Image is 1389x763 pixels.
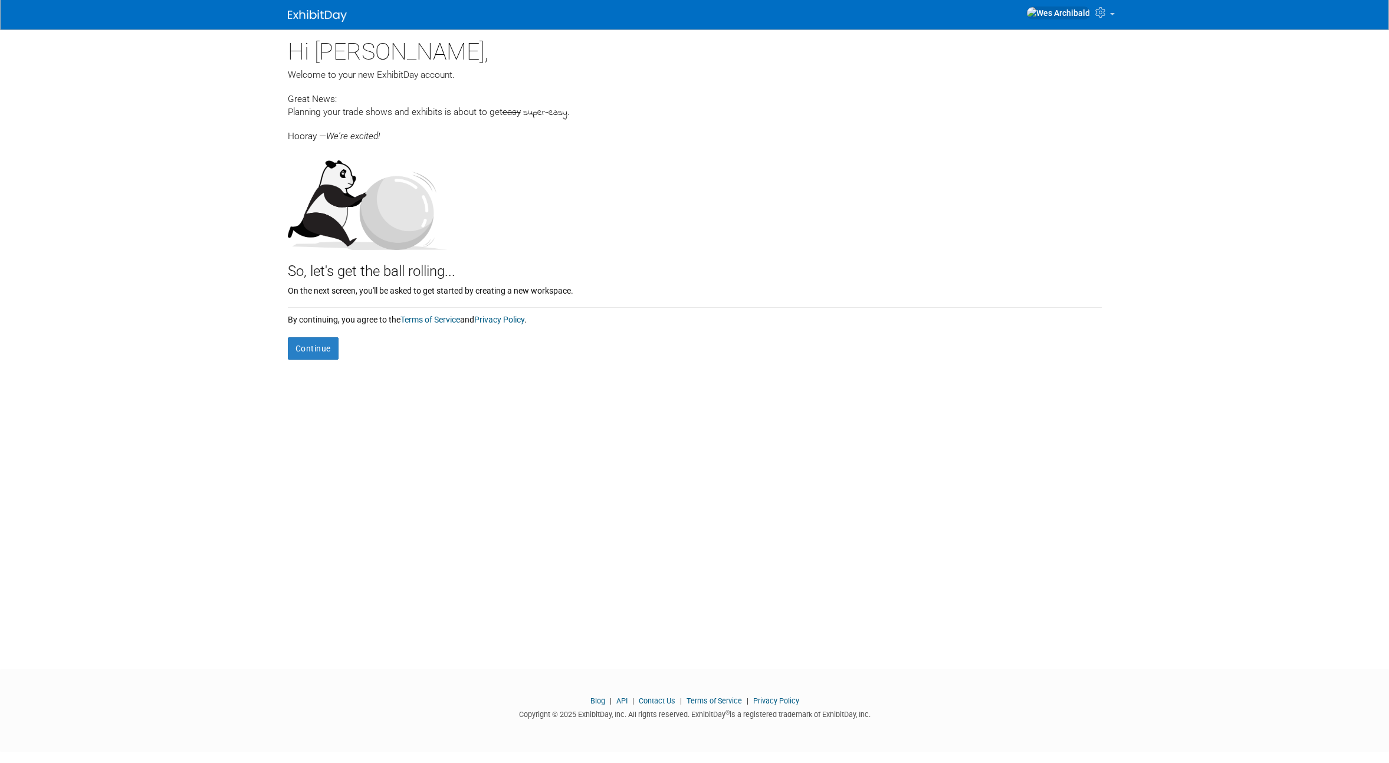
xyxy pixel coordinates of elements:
a: Privacy Policy [753,696,799,705]
button: Continue [288,337,339,360]
span: | [744,696,751,705]
a: Contact Us [639,696,675,705]
a: Terms of Service [687,696,742,705]
div: Hi [PERSON_NAME], [288,29,1102,68]
div: Planning your trade shows and exhibits is about to get . [288,106,1102,120]
a: Terms of Service [400,315,460,324]
a: Privacy Policy [474,315,524,324]
span: super-easy [523,106,567,120]
a: Blog [590,696,605,705]
div: By continuing, you agree to the and . [288,308,1102,325]
div: On the next screen, you'll be asked to get started by creating a new workspace. [288,282,1102,297]
span: | [677,696,685,705]
span: | [629,696,637,705]
div: Great News: [288,92,1102,106]
span: We're excited! [326,131,380,142]
div: Hooray — [288,120,1102,143]
sup: ® [725,709,730,716]
div: Welcome to your new ExhibitDay account. [288,68,1102,81]
div: So, let's get the ball rolling... [288,250,1102,282]
span: easy [503,107,521,117]
img: ExhibitDay [288,10,347,22]
img: Let's get the ball rolling [288,149,447,250]
img: Wes Archibald [1026,6,1091,19]
a: API [616,696,628,705]
span: | [607,696,615,705]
